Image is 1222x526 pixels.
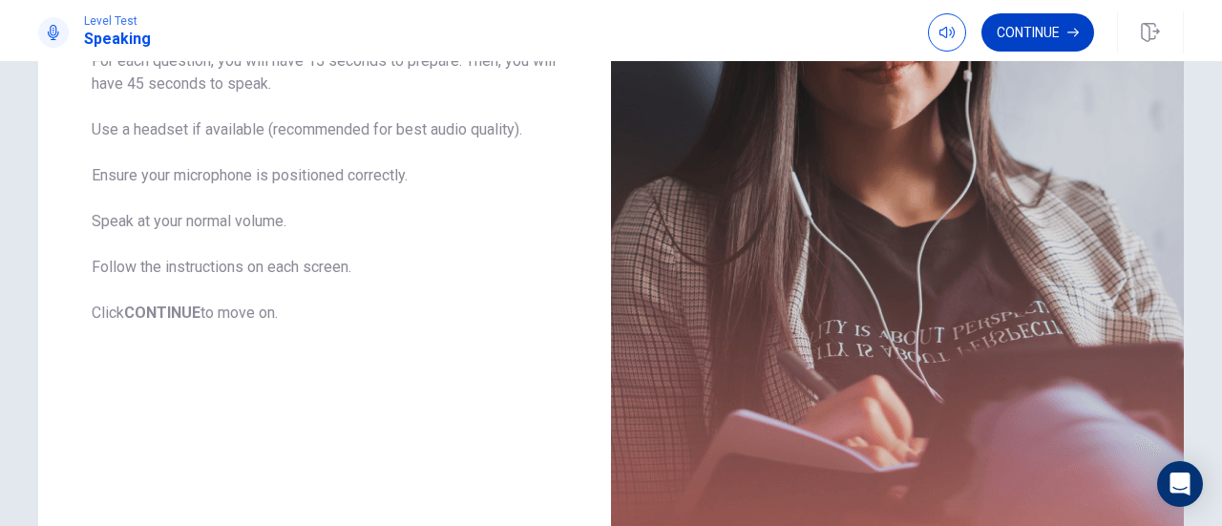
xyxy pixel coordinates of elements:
[981,13,1094,52] button: Continue
[1157,461,1203,507] div: Open Intercom Messenger
[84,14,151,28] span: Level Test
[92,4,558,325] span: There are 3 questions in this section. For each question, you will have 15 seconds to prepare. Th...
[124,304,200,322] b: CONTINUE
[84,28,151,51] h1: Speaking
